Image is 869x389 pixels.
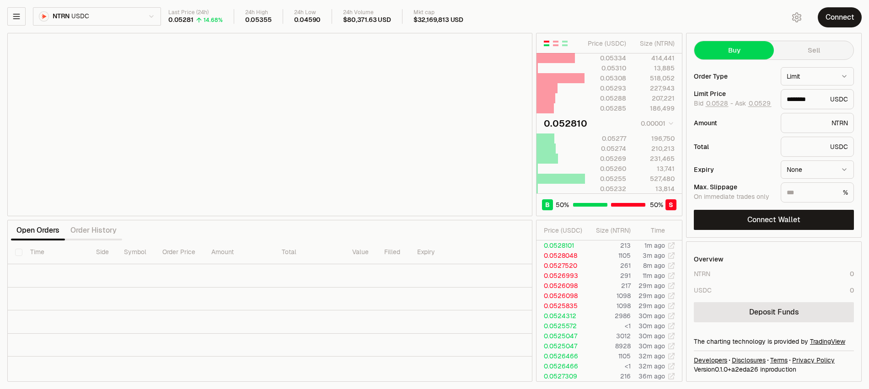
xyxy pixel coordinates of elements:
time: 30m ago [638,332,665,340]
a: Deposit Funds [694,302,854,322]
div: 0.05288 [585,94,626,103]
td: 0.0527520 [536,261,586,271]
div: Expiry [694,166,773,173]
div: 527,480 [634,174,675,183]
button: Open Orders [11,221,65,240]
div: 0.05232 [585,184,626,193]
time: 32m ago [638,362,665,370]
td: 1098 [586,301,631,311]
td: 0.0528048 [536,250,586,261]
div: 0.052810 [544,117,587,130]
th: Expiry [410,240,473,264]
div: 24h Volume [343,9,391,16]
div: 0.05285 [585,104,626,113]
button: Show Buy and Sell Orders [543,40,550,47]
td: 217 [586,281,631,291]
time: 8m ago [643,261,665,270]
div: Time [638,226,665,235]
div: Price ( USDC ) [585,39,626,48]
div: % [781,182,854,202]
div: 0.05255 [585,174,626,183]
div: The charting technology is provided by [694,337,854,346]
th: Filled [377,240,410,264]
div: Order Type [694,73,773,80]
th: Symbol [117,240,155,264]
button: Connect [818,7,862,27]
button: Select all [15,249,22,256]
div: 0.05274 [585,144,626,153]
a: Disclosures [732,356,766,365]
div: 0.04590 [294,16,321,24]
div: 414,441 [634,53,675,63]
div: USDC [781,89,854,109]
span: Ask [735,100,772,108]
div: Last Price (24h) [168,9,223,16]
a: Privacy Policy [792,356,835,365]
div: Total [694,144,773,150]
span: B [545,200,550,209]
div: 0.05281 [168,16,193,24]
td: 2986 [586,311,631,321]
a: TradingView [810,337,845,346]
th: Value [345,240,377,264]
div: NTRN [694,269,710,278]
button: None [781,160,854,179]
th: Order Price [155,240,204,264]
div: 0.05293 [585,84,626,93]
div: 227,943 [634,84,675,93]
div: 0.05308 [585,74,626,83]
td: 0.0525572 [536,321,586,331]
div: 231,465 [634,154,675,163]
td: 1105 [586,351,631,361]
time: 3m ago [643,251,665,260]
span: 50 % [556,200,569,209]
td: 0.0526993 [536,271,586,281]
button: Limit [781,67,854,85]
div: Size ( NTRN ) [634,39,675,48]
div: 14.68% [204,16,223,24]
th: Time [23,240,89,264]
th: Amount [204,240,274,264]
div: 13,885 [634,64,675,73]
td: <1 [586,361,631,371]
td: 0.0525835 [536,301,586,311]
div: $32,169,813 USD [413,16,463,24]
td: 0.0526098 [536,291,586,301]
div: 518,052 [634,74,675,83]
img: NTRN Logo [39,12,48,21]
div: 196,750 [634,134,675,143]
div: Size ( NTRN ) [593,226,631,235]
button: 0.0528 [705,100,729,107]
time: 29m ago [638,282,665,290]
span: USDC [71,12,89,21]
span: Bid - [694,100,733,108]
time: 36m ago [638,372,665,380]
iframe: Financial Chart [8,33,532,216]
time: 29m ago [638,302,665,310]
td: 261 [586,261,631,271]
th: Side [89,240,117,264]
span: S [669,200,673,209]
div: Mkt cap [413,9,463,16]
div: 0.05334 [585,53,626,63]
button: Show Sell Orders Only [552,40,559,47]
div: 0.05355 [245,16,272,24]
th: Total [274,240,345,264]
time: 30m ago [638,342,665,350]
button: Buy [694,41,774,59]
td: 216 [586,371,631,381]
div: USDC [694,286,712,295]
button: 0.00001 [638,118,675,129]
div: Max. Slippage [694,184,773,190]
button: Show Buy Orders Only [561,40,569,47]
div: Price ( USDC ) [544,226,585,235]
div: USDC [781,137,854,157]
div: $80,371.63 USD [343,16,391,24]
div: 13,814 [634,184,675,193]
a: Developers [694,356,727,365]
div: 0.05310 [585,64,626,73]
div: 24h Low [294,9,321,16]
time: 30m ago [638,312,665,320]
td: 0.0524312 [536,311,586,321]
div: 207,221 [634,94,675,103]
